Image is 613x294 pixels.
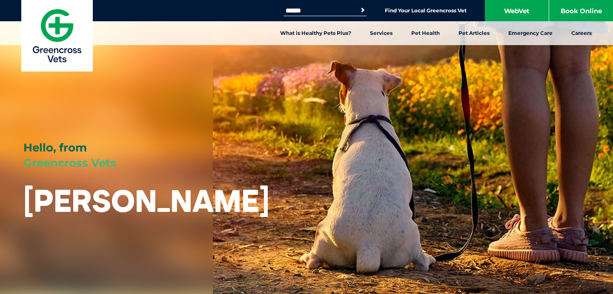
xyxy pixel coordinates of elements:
a: Find Your Local Greencross Vet [385,7,467,14]
button: Search [358,6,367,14]
span: Greencross Vets [23,156,116,170]
a: Services [361,21,402,45]
a: Emergency Care [499,21,562,45]
h1: [PERSON_NAME] [23,184,269,217]
span: Hello, from [23,141,87,154]
a: Pet Articles [449,21,499,45]
a: Pet Health [402,21,449,45]
a: Careers [562,21,601,45]
a: What is Healthy Pets Plus? [271,21,361,45]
